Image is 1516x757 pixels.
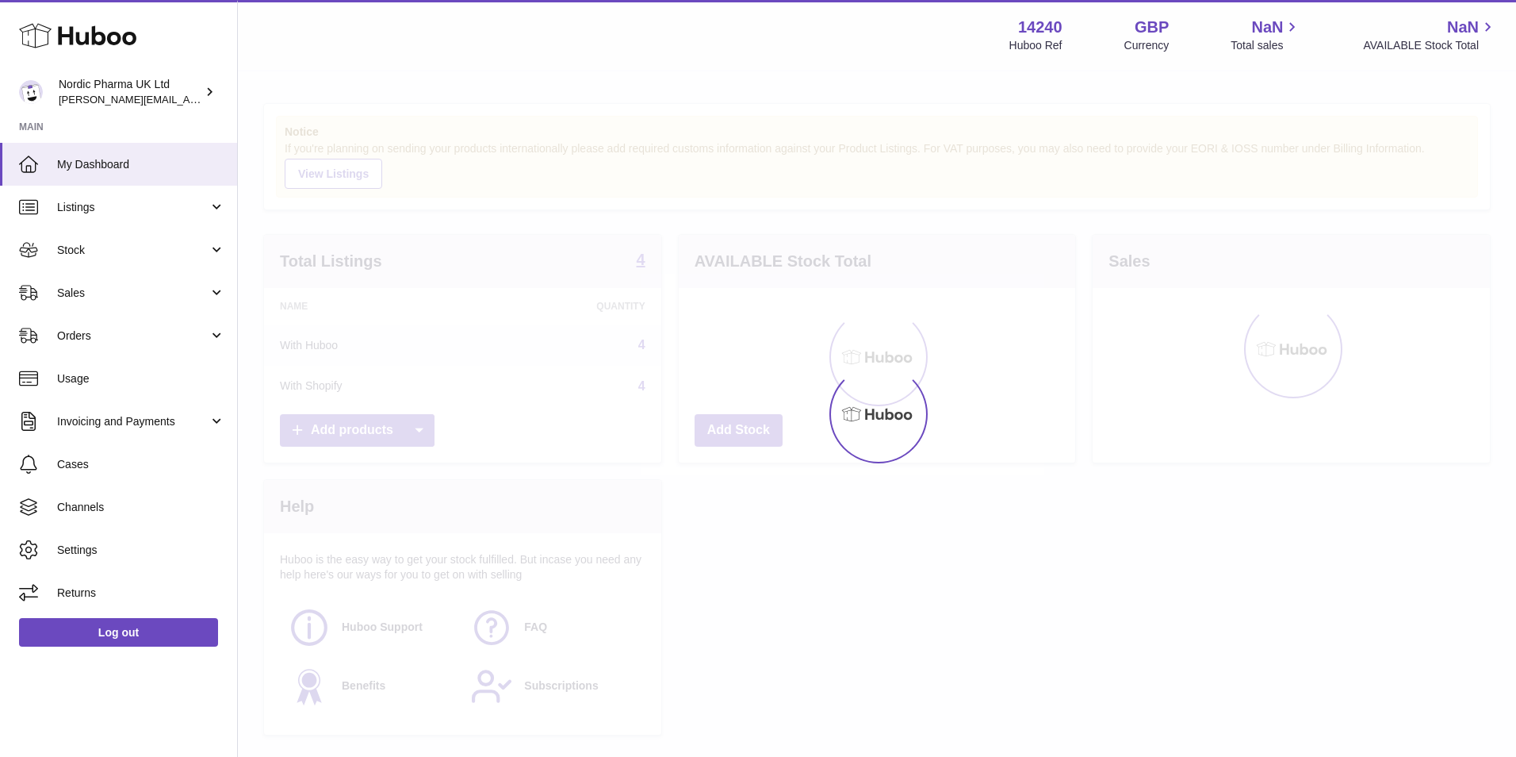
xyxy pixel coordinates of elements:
span: Cases [57,457,225,472]
span: Invoicing and Payments [57,414,209,429]
span: Orders [57,329,209,344]
div: Currency [1124,38,1170,53]
span: Usage [57,371,225,386]
a: NaN Total sales [1231,17,1301,53]
strong: GBP [1135,17,1169,38]
span: Total sales [1231,38,1301,53]
span: AVAILABLE Stock Total [1363,38,1497,53]
strong: 14240 [1018,17,1062,38]
span: My Dashboard [57,157,225,172]
a: NaN AVAILABLE Stock Total [1363,17,1497,53]
div: Huboo Ref [1009,38,1062,53]
span: NaN [1447,17,1479,38]
span: Channels [57,500,225,515]
span: Listings [57,200,209,215]
span: [PERSON_NAME][EMAIL_ADDRESS][DOMAIN_NAME] [59,93,318,106]
img: joe.plant@parapharmdev.com [19,80,43,104]
div: Nordic Pharma UK Ltd [59,77,201,107]
span: Sales [57,286,209,301]
span: Returns [57,586,225,601]
span: NaN [1251,17,1283,38]
span: Settings [57,543,225,558]
span: Stock [57,243,209,258]
a: Log out [19,618,218,647]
